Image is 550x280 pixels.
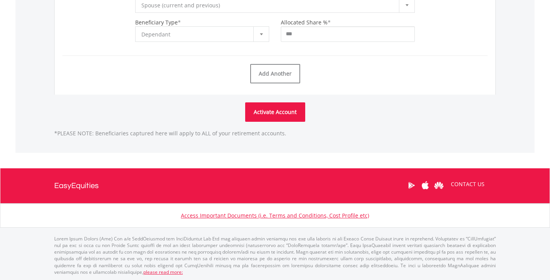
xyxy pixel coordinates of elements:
[281,19,328,26] label: Allocated Share %
[135,19,178,26] label: Beneficiary Type
[141,27,251,42] span: Dependant
[54,235,496,275] p: Lorem Ipsum Dolors (Ame) Con a/e SeddOeiusmod tem InciDiduntut Lab Etd mag aliquaen admin veniamq...
[181,212,369,219] a: Access Important Documents (i.e. Terms and Conditions, Cost Profile etc)
[250,64,300,83] a: Add Another
[418,173,432,197] a: Apple
[445,173,490,195] a: CONTACT US
[54,95,496,137] div: *PLEASE NOTE: Beneficiaries captured here will apply to ALL of your retirement accounts.
[405,173,418,197] a: Google Play
[54,168,99,203] a: EasyEquities
[245,102,305,122] button: Activate Account
[143,269,183,275] a: please read more:
[432,173,445,197] a: Huawei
